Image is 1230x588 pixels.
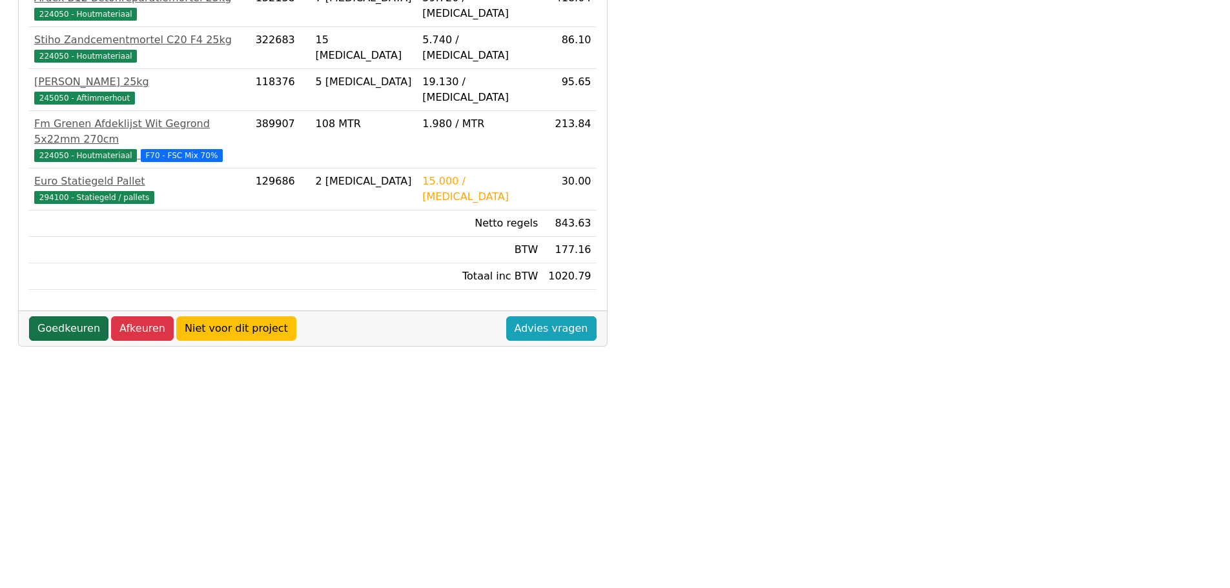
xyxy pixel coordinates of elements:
td: 389907 [251,111,311,168]
span: F70 - FSC Mix 70% [141,149,223,162]
span: 224050 - Houtmateriaal [34,50,137,63]
div: 2 [MEDICAL_DATA] [316,174,413,189]
span: 224050 - Houtmateriaal [34,8,137,21]
td: 322683 [251,27,311,69]
div: 15 [MEDICAL_DATA] [316,32,413,63]
a: Fm Grenen Afdeklijst Wit Gegrond 5x22mm 270cm224050 - Houtmateriaal F70 - FSC Mix 70% [34,116,245,163]
td: 30.00 [543,168,596,210]
div: 15.000 / [MEDICAL_DATA] [422,174,538,205]
td: BTW [417,237,543,263]
td: 129686 [251,168,311,210]
a: Niet voor dit project [176,316,296,341]
span: 224050 - Houtmateriaal [34,149,137,162]
td: 118376 [251,69,311,111]
a: Goedkeuren [29,316,108,341]
div: Fm Grenen Afdeklijst Wit Gegrond 5x22mm 270cm [34,116,245,147]
td: 177.16 [543,237,596,263]
span: 245050 - Aftimmerhout [34,92,135,105]
span: 294100 - Statiegeld / pallets [34,191,154,204]
td: 1020.79 [543,263,596,290]
td: 213.84 [543,111,596,168]
td: 843.63 [543,210,596,237]
a: Stiho Zandcementmortel C20 F4 25kg224050 - Houtmateriaal [34,32,245,63]
a: [PERSON_NAME] 25kg245050 - Aftimmerhout [34,74,245,105]
div: 19.130 / [MEDICAL_DATA] [422,74,538,105]
div: 1.980 / MTR [422,116,538,132]
td: Totaal inc BTW [417,263,543,290]
div: Euro Statiegeld Pallet [34,174,245,189]
td: 95.65 [543,69,596,111]
td: 86.10 [543,27,596,69]
div: 5.740 / [MEDICAL_DATA] [422,32,538,63]
a: Euro Statiegeld Pallet294100 - Statiegeld / pallets [34,174,245,205]
td: Netto regels [417,210,543,237]
div: Stiho Zandcementmortel C20 F4 25kg [34,32,245,48]
div: 108 MTR [316,116,413,132]
div: [PERSON_NAME] 25kg [34,74,245,90]
a: Afkeuren [111,316,174,341]
a: Advies vragen [506,316,597,341]
div: 5 [MEDICAL_DATA] [316,74,413,90]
